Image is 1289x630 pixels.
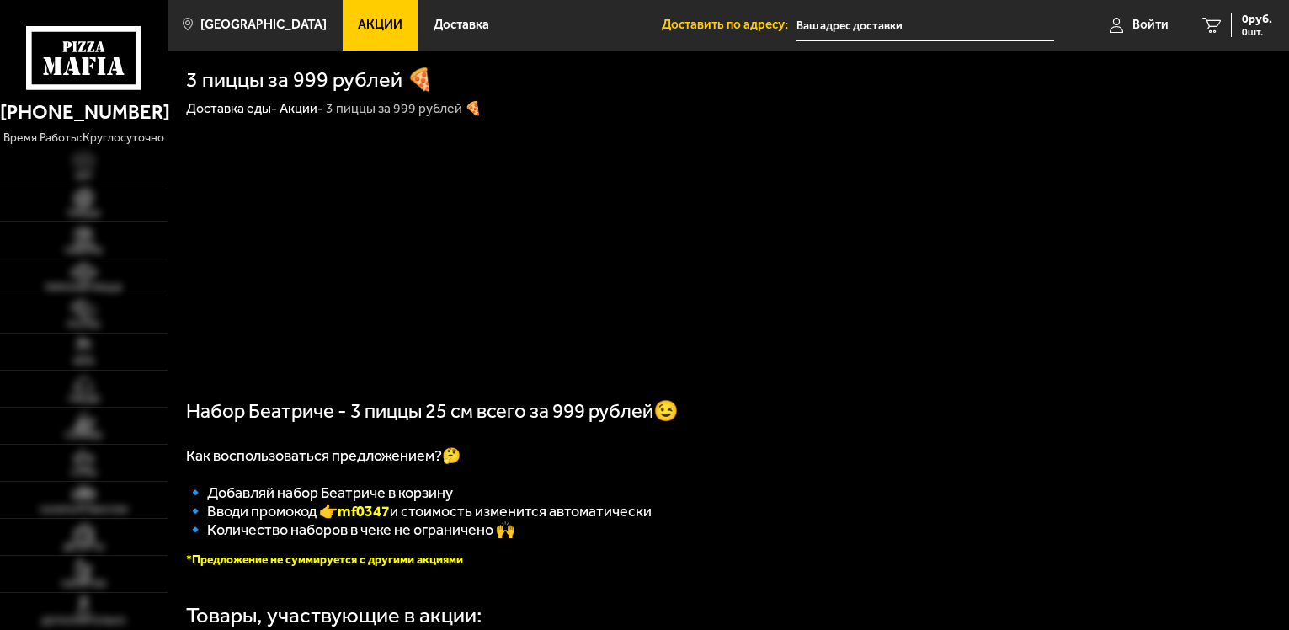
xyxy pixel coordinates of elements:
[186,483,453,502] span: 🔹 Добавляй набор Беатриче в корзину
[434,19,489,31] span: Доставка
[358,19,402,31] span: Акции
[338,502,390,521] b: mf0347
[186,502,652,521] span: 🔹 Вводи промокод 👉 и стоимость изменится автоматически
[200,19,327,31] span: [GEOGRAPHIC_DATA]
[662,19,796,31] span: Доставить по адресу:
[186,521,514,539] span: 🔹 Количество наборов в чеке не ограничено 🙌
[186,446,461,465] span: Как воспользоваться предложением?🤔
[186,100,277,116] a: Доставка еды-
[796,10,1054,41] input: Ваш адрес доставки
[1132,19,1169,31] span: Войти
[1242,27,1272,37] span: 0 шт.
[186,553,463,567] font: *Предложение не суммируется с другими акциями
[186,399,679,423] span: Набор Беатриче - 3 пиццы 25 см всего за 999 рублей😉
[326,100,482,118] div: 3 пиццы за 999 рублей 🍕
[280,100,323,116] a: Акции-
[186,69,434,91] h1: 3 пиццы за 999 рублей 🍕
[1242,13,1272,25] span: 0 руб.
[186,605,482,627] div: Товары, участвующие в акции:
